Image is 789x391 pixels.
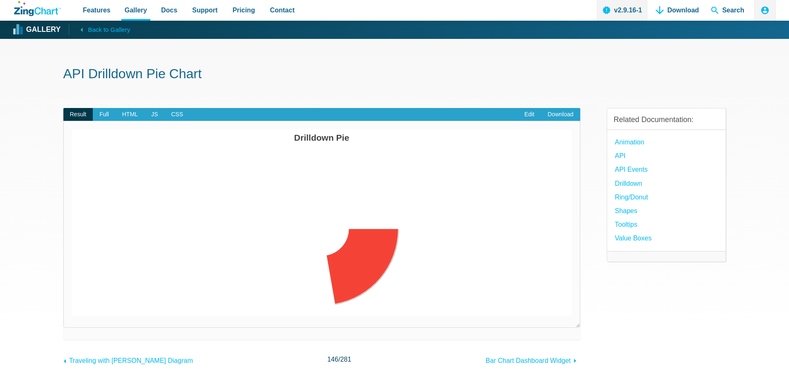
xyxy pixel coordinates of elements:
span: Pricing [232,5,255,16]
h1: API Drilldown Pie Chart [63,65,726,84]
a: Bar Chart Dashboard Widget [486,353,580,366]
a: ZingChart Logo. Click to return to the homepage [14,1,61,16]
span: Gallery [125,5,147,16]
a: Edit [518,108,541,121]
a: Value Boxes [615,233,652,244]
span: Traveling with [PERSON_NAME] Diagram [69,357,193,364]
span: Back to Gallery [88,24,130,35]
span: HTML [116,108,145,121]
span: 281 [340,356,351,363]
span: JS [145,108,164,121]
a: Download [541,108,580,121]
span: Bar Chart Dashboard Widget [486,357,571,364]
a: API [615,150,626,161]
span: Docs [161,5,177,16]
a: Ring/Donut [615,192,648,203]
span: Result [63,108,93,121]
span: CSS [164,108,190,121]
a: Gallery [14,24,60,36]
a: Animation [615,137,644,148]
span: Contact [270,5,295,16]
a: Shapes [615,205,637,216]
span: 146 [327,356,338,363]
a: Back to Gallery [69,24,130,35]
span: Features [83,5,111,16]
a: Tooltips [615,219,637,230]
span: / [327,354,351,365]
h3: Related Documentation: [614,115,719,125]
a: Traveling with [PERSON_NAME] Diagram [63,353,193,366]
strong: Gallery [26,26,60,34]
a: Drilldown [615,178,642,189]
a: API Events [615,164,648,175]
span: Support [192,5,217,16]
span: Full [93,108,116,121]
